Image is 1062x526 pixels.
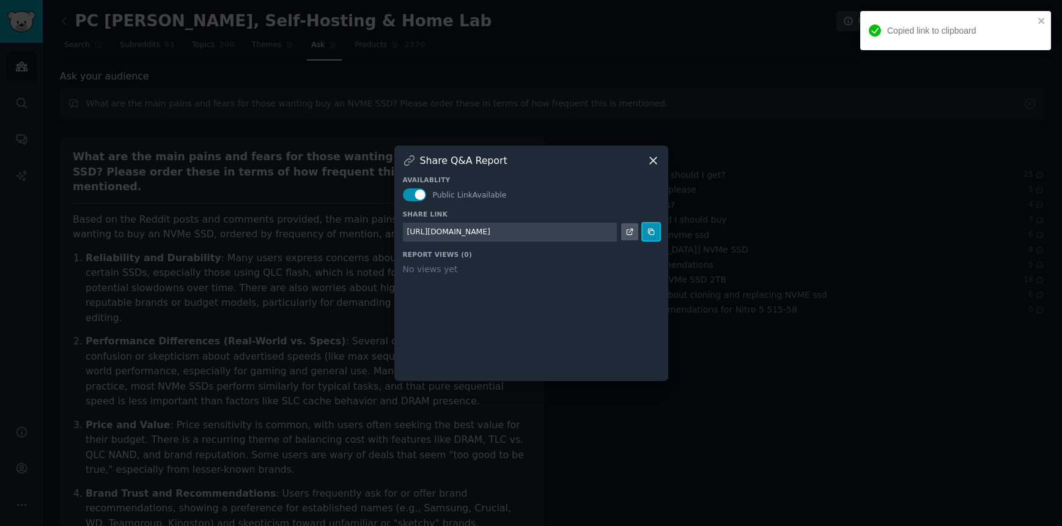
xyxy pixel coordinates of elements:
span: Public Link Available [433,191,507,199]
h3: Share Q&A Report [420,154,507,167]
h3: Share Link [403,210,660,218]
div: Copied link to clipboard [887,24,1034,37]
div: [URL][DOMAIN_NAME] [407,227,490,238]
h3: Report Views ( 0 ) [403,250,660,259]
button: close [1038,16,1046,26]
h3: Availablity [403,176,660,184]
div: No views yet [403,263,660,276]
